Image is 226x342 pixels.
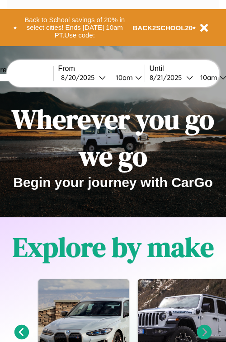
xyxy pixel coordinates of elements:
div: 10am [111,73,135,82]
b: BACK2SCHOOL20 [133,24,193,32]
h1: Explore by make [13,229,214,266]
button: 10am [108,73,145,82]
div: 10am [196,73,220,82]
button: 8/20/2025 [58,73,108,82]
label: From [58,65,145,73]
div: 8 / 20 / 2025 [61,73,99,82]
button: Back to School savings of 20% in select cities! Ends [DATE] 10am PT.Use code: [17,14,133,42]
div: 8 / 21 / 2025 [150,73,186,82]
